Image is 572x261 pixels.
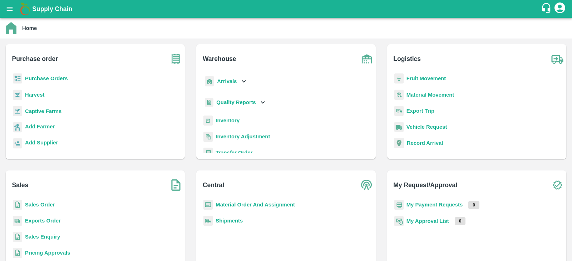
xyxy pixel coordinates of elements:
a: Fruit Movement [406,76,446,81]
p: 0 [455,217,466,225]
b: Sales [12,180,29,190]
img: harvest [13,106,22,117]
img: centralMaterial [203,200,213,210]
b: My Request/Approval [393,180,457,190]
div: account of current user [553,1,566,16]
b: Home [22,25,37,31]
img: shipments [13,216,22,226]
a: Record Arrival [407,140,443,146]
a: Purchase Orders [25,76,68,81]
a: Add Farmer [25,123,55,132]
img: warehouse [358,50,376,68]
b: Logistics [393,54,421,64]
button: open drawer [1,1,18,17]
img: shipments [203,216,213,226]
img: check [548,176,566,194]
img: qualityReport [205,98,213,107]
img: whInventory [203,116,213,126]
a: Export Trip [406,108,434,114]
img: supplier [13,138,22,149]
img: whArrival [205,76,214,87]
a: Inventory [216,118,240,123]
img: soSales [167,176,185,194]
div: Arrivals [203,73,248,89]
a: Transfer Order [216,150,252,155]
img: central [358,176,376,194]
b: Purchase order [12,54,58,64]
div: Quality Reports [203,95,267,110]
b: Warehouse [203,54,236,64]
img: inventory [203,132,213,142]
img: purchase [167,50,185,68]
a: Harvest [25,92,44,98]
img: sales [13,200,22,210]
div: customer-support [541,2,553,15]
b: Supply Chain [32,5,72,12]
a: Captive Farms [25,108,61,114]
b: Add Farmer [25,124,55,129]
a: Shipments [216,218,243,224]
img: delivery [394,106,404,116]
a: Material Movement [406,92,454,98]
img: vehicle [394,122,404,132]
a: Sales Order [25,202,55,208]
img: reciept [13,73,22,84]
img: material [394,89,404,100]
a: Add Supplier [25,139,58,148]
img: payment [394,200,404,210]
a: Sales Enquiry [25,234,60,240]
img: harvest [13,89,22,100]
img: sales [13,232,22,242]
img: fruit [394,73,404,84]
img: sales [13,248,22,258]
a: Inventory Adjustment [216,134,270,139]
b: Central [203,180,224,190]
a: Vehicle Request [406,124,447,130]
b: Add Supplier [25,140,58,145]
img: whTransfer [203,148,213,158]
a: My Approval List [406,218,449,224]
b: Quality Reports [216,99,256,105]
p: 0 [468,201,479,209]
img: approval [394,216,404,226]
a: Supply Chain [32,4,541,14]
img: recordArrival [394,138,404,148]
img: truck [548,50,566,68]
a: Material Order And Assignment [216,202,295,208]
img: home [6,22,16,34]
a: Exports Order [25,218,61,224]
a: My Payment Requests [406,202,463,208]
b: Arrivals [217,78,237,84]
img: logo [18,2,32,16]
a: Pricing Approvals [25,250,70,256]
img: farmer [13,122,22,133]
